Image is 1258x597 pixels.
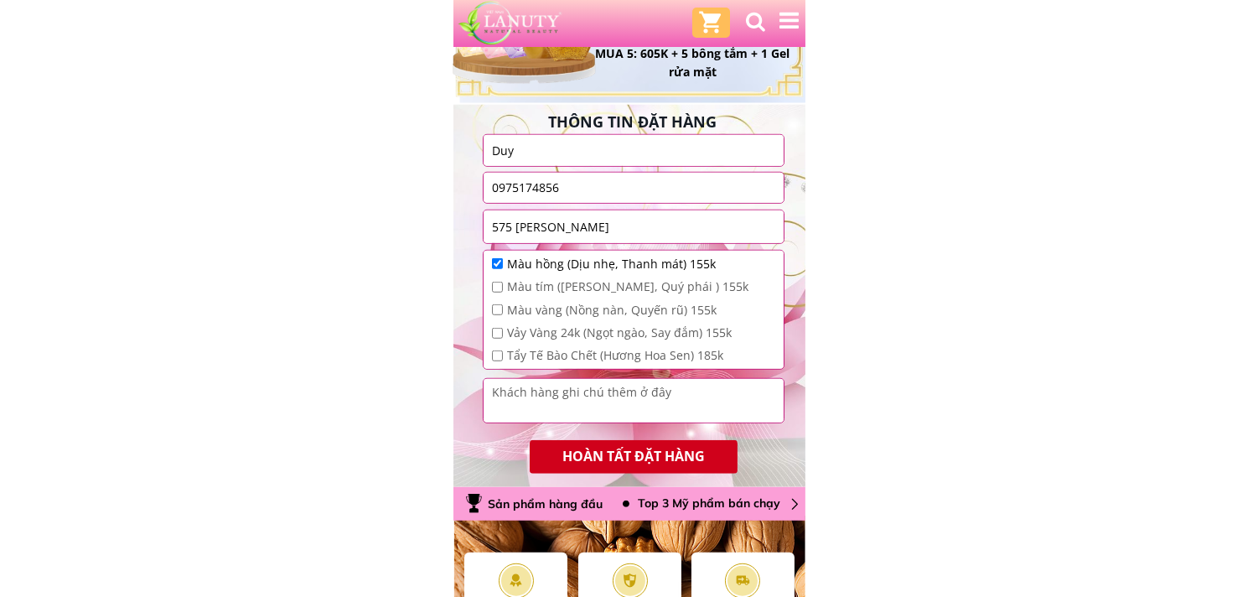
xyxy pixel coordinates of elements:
[507,301,748,319] span: Màu vàng (Nồng nàn, Quyến rũ) 155k
[507,278,748,296] span: Màu tím ([PERSON_NAME], Quý phái ) 155k
[595,44,790,82] h3: MUA 5: 605K + 5 bông tắm + 1 Gel rửa mặt
[488,173,779,203] input: Số điện thoại
[507,324,748,342] span: Vảy Vàng 24k (Ngọt ngào, Say đắm) 155k
[488,135,779,166] input: Họ và Tên
[520,439,746,475] p: HOÀN TẤT ĐẶT HÀNG
[536,110,728,134] h3: THÔNG TIN ĐẶT HÀNG
[488,495,607,513] div: Sản phẩm hàng đầu
[507,346,748,365] span: Tẩy Tế Bào Chết (Hương Hoa Sen) 185k
[638,494,795,512] div: Top 3 Mỹ phẩm bán chạy
[507,255,748,273] span: Màu hồng (Dịu nhẹ, Thanh mát) 155k
[488,210,779,242] input: Địa chỉ cũ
